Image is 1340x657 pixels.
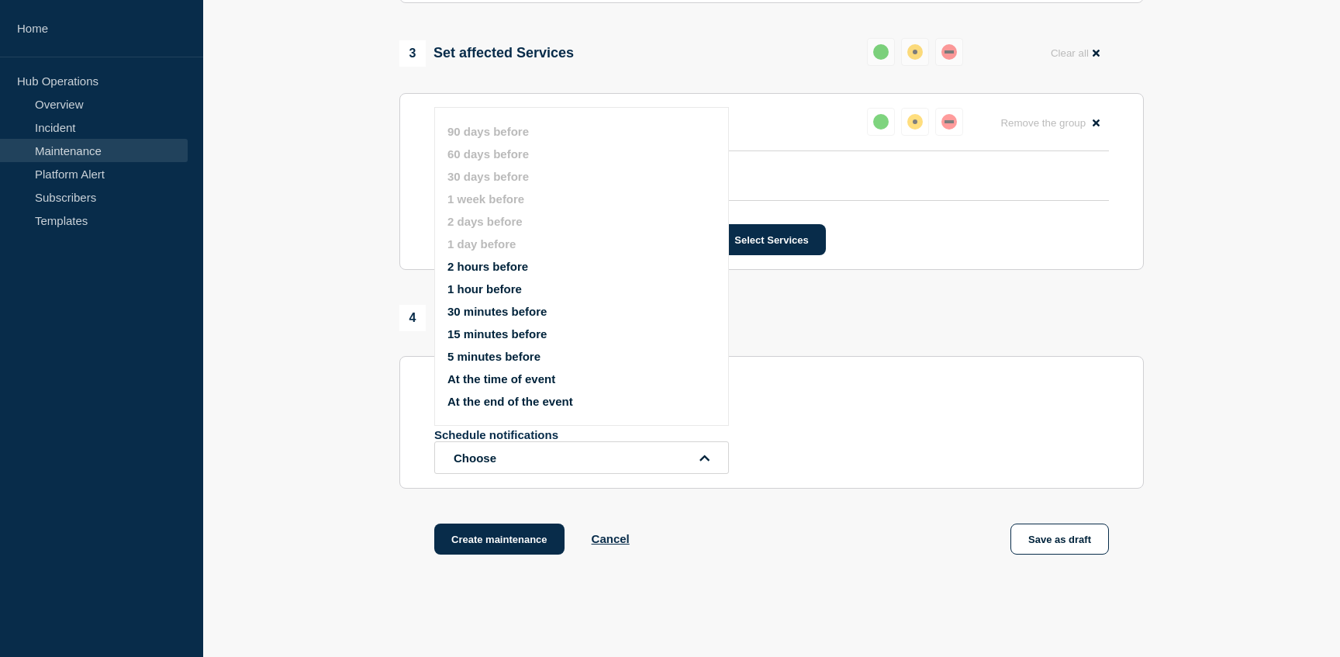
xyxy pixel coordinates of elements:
[1041,38,1109,68] button: Clear all
[592,532,630,545] button: Cancel
[935,108,963,136] button: down
[991,108,1109,138] button: Remove the group
[447,350,540,363] button: 5 minutes before
[907,44,923,60] div: affected
[434,524,565,555] button: Create maintenance
[935,38,963,66] button: down
[941,44,957,60] div: down
[447,147,529,161] button: 60 days before
[1000,117,1086,129] span: Remove the group
[1010,524,1109,555] button: Save as draft
[901,38,929,66] button: affected
[447,395,573,408] button: At the end of the event
[399,40,574,67] div: Set affected Services
[867,108,895,136] button: up
[434,441,729,474] button: open dropdown
[447,215,523,228] button: 2 days before
[907,114,923,130] div: affected
[447,192,524,206] button: 1 week before
[399,40,426,67] span: 3
[941,114,957,130] div: down
[399,305,518,331] div: Notifications
[867,38,895,66] button: up
[399,305,426,331] span: 4
[447,237,516,251] button: 1 day before
[717,224,825,255] button: Select Services
[447,372,555,386] button: At the time of event
[447,170,529,183] button: 30 days before
[447,260,528,273] button: 2 hours before
[447,327,547,341] button: 15 minutes before
[447,305,547,318] button: 30 minutes before
[873,114,889,130] div: up
[901,108,929,136] button: affected
[447,282,522,296] button: 1 hour before
[873,44,889,60] div: up
[434,428,682,441] p: Schedule notifications
[447,125,529,138] button: 90 days before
